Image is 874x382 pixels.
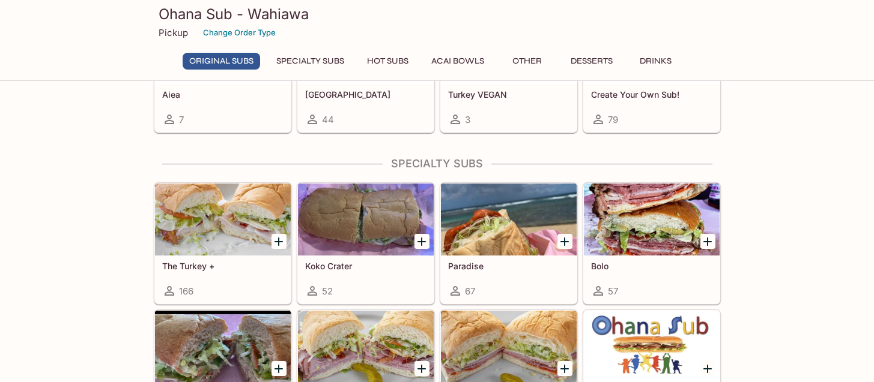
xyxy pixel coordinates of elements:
div: Create Your Own Sub! [584,12,720,84]
h4: Specialty Subs [154,157,721,170]
a: The Turkey +166 [154,183,291,304]
h3: Ohana Sub - Wahiawa [159,5,716,23]
div: Turkey VEGAN [441,12,577,84]
div: Paradise [441,184,577,255]
a: Bolo57 [583,183,720,304]
button: Desserts [564,53,619,70]
button: Add Bolo [700,234,715,249]
h5: The Turkey + [162,261,284,271]
span: 7 [179,114,184,125]
button: Add Tuna + [272,361,287,376]
h5: [GEOGRAPHIC_DATA] [305,89,426,100]
button: Hot Subs [360,53,415,70]
div: Koko Crater [298,184,434,255]
h5: Create Your Own Sub! [591,89,712,100]
button: Change Order Type [198,23,281,42]
button: Specialty Subs [270,53,351,70]
button: Original Subs [183,53,260,70]
button: Add Hammock [414,361,429,376]
span: 44 [322,114,334,125]
a: Koko Crater52 [297,183,434,304]
div: The Turkey + [155,184,291,255]
button: Acai Bowls [425,53,491,70]
button: Add The Turkey + [272,234,287,249]
h5: Paradise [448,261,569,271]
h5: Turkey VEGAN [448,89,569,100]
button: Add Surfer [700,361,715,376]
a: Paradise67 [440,183,577,304]
button: Other [500,53,554,70]
button: Add Paradise [557,234,572,249]
button: Drinks [629,53,683,70]
div: Bolo [584,184,720,255]
span: 79 [608,114,618,125]
div: Turkey [298,12,434,84]
span: 3 [465,114,470,125]
button: Add Fiji 808 [557,361,572,376]
span: 67 [465,285,475,297]
h5: Bolo [591,261,712,271]
button: Add Koko Crater [414,234,429,249]
span: 52 [322,285,333,297]
h5: Koko Crater [305,261,426,271]
p: Pickup [159,27,188,38]
span: 166 [179,285,193,297]
div: Aiea [155,12,291,84]
h5: Aiea [162,89,284,100]
span: 57 [608,285,618,297]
